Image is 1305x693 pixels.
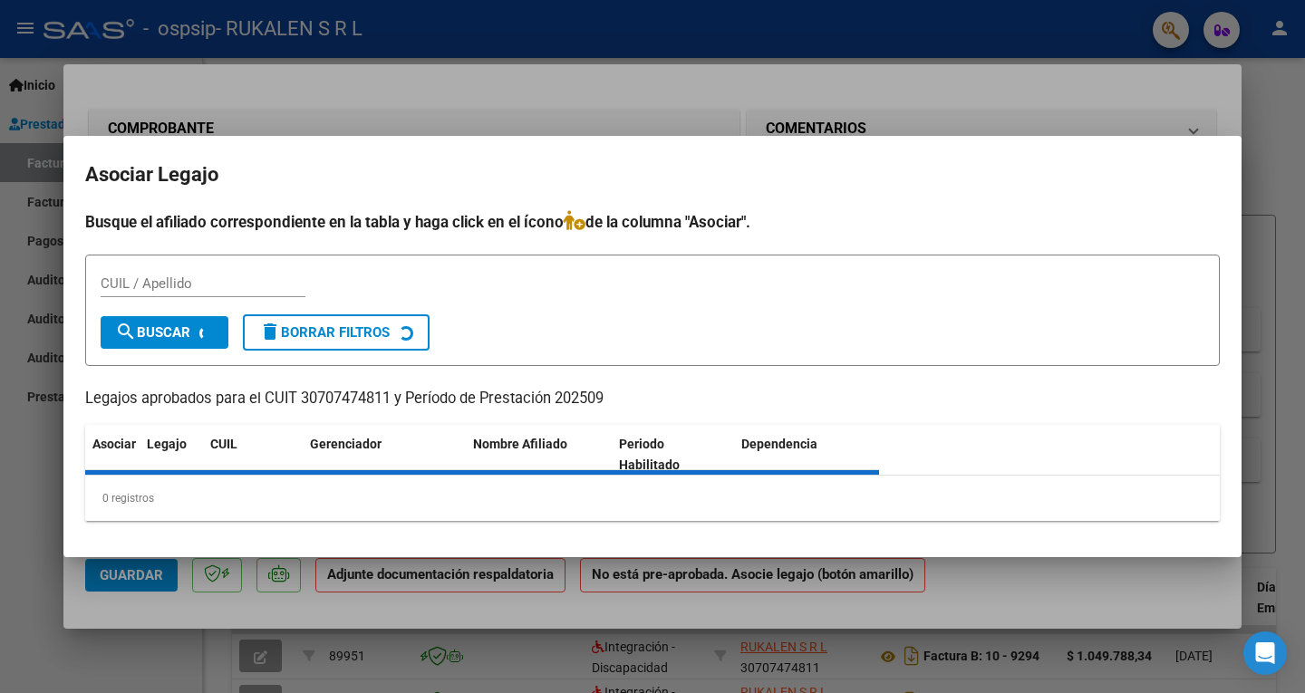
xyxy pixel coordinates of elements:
[115,324,190,341] span: Buscar
[101,316,228,349] button: Buscar
[303,425,466,485] datatable-header-cell: Gerenciador
[85,388,1220,410] p: Legajos aprobados para el CUIT 30707474811 y Período de Prestación 202509
[473,437,567,451] span: Nombre Afiliado
[741,437,817,451] span: Dependencia
[210,437,237,451] span: CUIL
[140,425,203,485] datatable-header-cell: Legajo
[466,425,612,485] datatable-header-cell: Nombre Afiliado
[259,321,281,342] mat-icon: delete
[1243,631,1287,675] div: Open Intercom Messenger
[203,425,303,485] datatable-header-cell: CUIL
[243,314,430,351] button: Borrar Filtros
[85,158,1220,192] h2: Asociar Legajo
[310,437,382,451] span: Gerenciador
[619,437,680,472] span: Periodo Habilitado
[734,425,880,485] datatable-header-cell: Dependencia
[85,476,1220,521] div: 0 registros
[259,324,390,341] span: Borrar Filtros
[115,321,137,342] mat-icon: search
[92,437,136,451] span: Asociar
[147,437,187,451] span: Legajo
[612,425,734,485] datatable-header-cell: Periodo Habilitado
[85,210,1220,234] h4: Busque el afiliado correspondiente en la tabla y haga click en el ícono de la columna "Asociar".
[85,425,140,485] datatable-header-cell: Asociar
